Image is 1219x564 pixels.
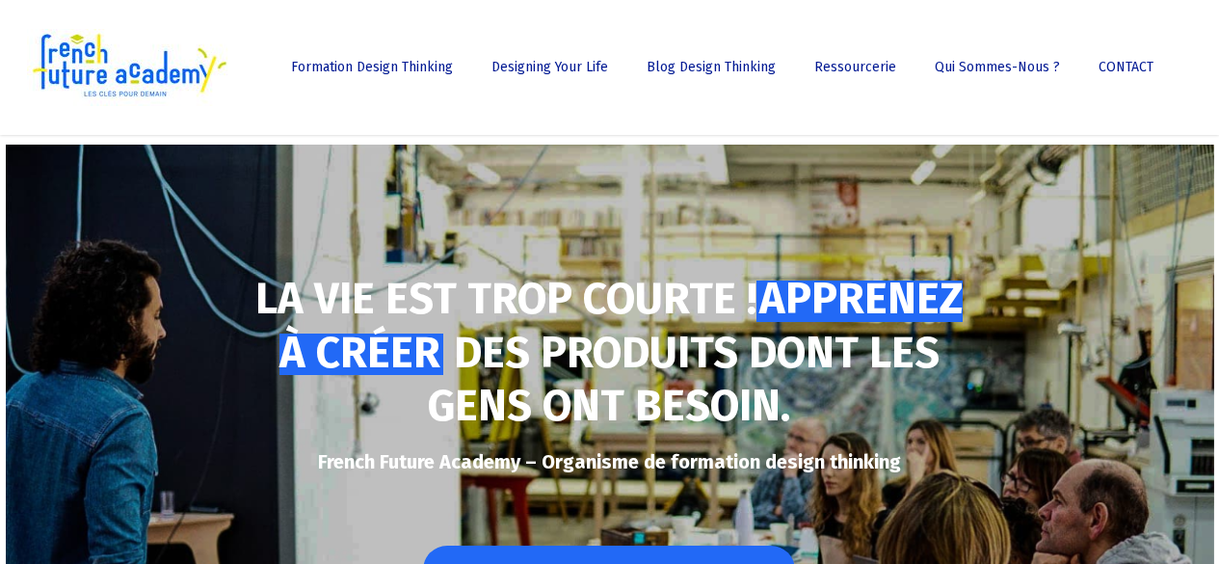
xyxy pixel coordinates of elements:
span: CONTACT [1099,59,1153,75]
strong: LA VIE EST TROP COURTE ! [255,273,756,325]
a: Ressourcerie [805,61,906,74]
span: Designing Your Life [491,59,608,75]
span: APPRENEZ À CRÉER [279,273,964,379]
a: CONTACT [1089,61,1163,74]
span: Formation Design Thinking [291,59,453,75]
span: Blog Design Thinking [647,59,776,75]
a: Qui sommes-nous ? [925,61,1070,74]
a: Blog Design Thinking [637,61,785,74]
span: Ressourcerie [814,59,896,75]
img: French Future Academy [27,29,230,106]
a: Formation Design Thinking [281,61,463,74]
span: Qui sommes-nous ? [935,59,1060,75]
a: Designing Your Life [482,61,618,74]
strong: DES PRODUITS DONT LES GENS ONT BESOIN. [428,327,940,433]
